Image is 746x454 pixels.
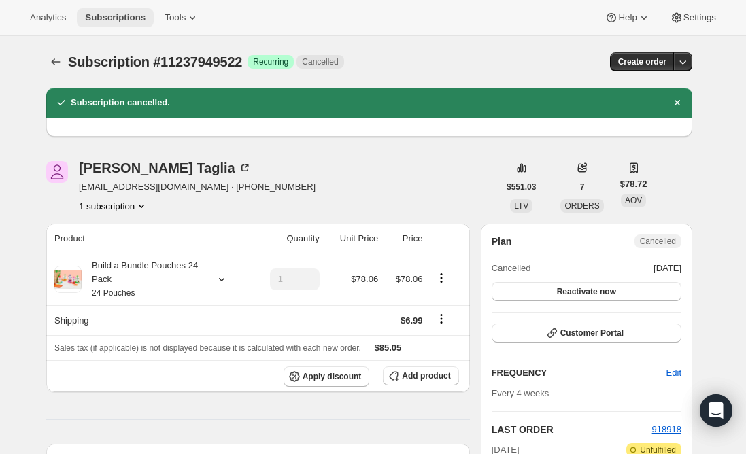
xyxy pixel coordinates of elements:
[253,56,288,67] span: Recurring
[284,366,370,387] button: Apply discount
[324,224,382,254] th: Unit Price
[658,362,690,384] button: Edit
[77,8,154,27] button: Subscriptions
[79,161,252,175] div: [PERSON_NAME] Taglia
[498,177,544,196] button: $551.03
[92,288,135,298] small: 24 Pouches
[492,324,681,343] button: Customer Portal
[492,262,531,275] span: Cancelled
[652,424,681,434] a: 918918
[507,181,536,192] span: $551.03
[71,96,170,109] h2: Subscription cancelled.
[640,236,676,247] span: Cancelled
[668,93,687,112] button: Dismiss notification
[30,12,66,23] span: Analytics
[396,274,423,284] span: $78.06
[652,423,681,436] button: 918918
[54,343,361,353] span: Sales tax (if applicable) is not displayed because it is calculated with each new order.
[251,224,324,254] th: Quantity
[580,181,585,192] span: 7
[654,262,681,275] span: [DATE]
[618,12,637,23] span: Help
[560,328,624,338] span: Customer Portal
[492,423,652,436] h2: LAST ORDER
[156,8,207,27] button: Tools
[375,343,402,353] span: $85.05
[430,270,452,285] button: Product actions
[492,366,666,380] h2: FREQUENCY
[620,177,647,191] span: $78.72
[596,8,658,27] button: Help
[625,196,642,205] span: AOV
[46,161,68,183] span: Amy Taglia
[302,56,338,67] span: Cancelled
[46,52,65,71] button: Subscriptions
[610,52,675,71] button: Create order
[68,54,242,69] span: Subscription #11237949522
[618,56,666,67] span: Create order
[402,370,450,381] span: Add product
[85,12,146,23] span: Subscriptions
[683,12,716,23] span: Settings
[572,177,593,196] button: 7
[303,371,362,382] span: Apply discount
[557,286,616,297] span: Reactivate now
[22,8,74,27] button: Analytics
[492,234,512,248] h2: Plan
[46,224,251,254] th: Product
[46,305,251,335] th: Shipping
[514,201,528,211] span: LTV
[662,8,724,27] button: Settings
[700,394,732,427] div: Open Intercom Messenger
[79,199,148,213] button: Product actions
[666,366,681,380] span: Edit
[492,282,681,301] button: Reactivate now
[564,201,599,211] span: ORDERS
[492,388,549,398] span: Every 4 weeks
[383,366,458,385] button: Add product
[82,259,204,300] div: Build a Bundle Pouches 24 Pack
[382,224,426,254] th: Price
[430,311,452,326] button: Shipping actions
[79,180,316,194] span: [EMAIL_ADDRESS][DOMAIN_NAME] · [PHONE_NUMBER]
[351,274,378,284] span: $78.06
[401,315,423,326] span: $6.99
[165,12,186,23] span: Tools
